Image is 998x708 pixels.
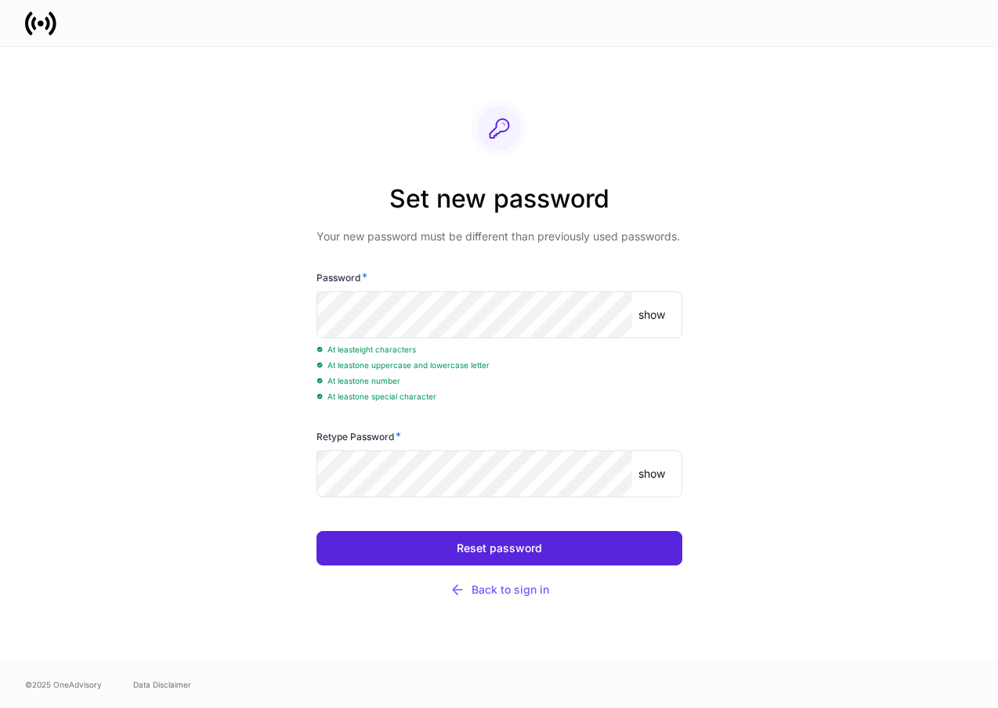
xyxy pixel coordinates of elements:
[316,572,682,608] button: Back to sign in
[316,229,682,244] p: Your new password must be different than previously used passwords.
[316,360,490,370] span: At least one uppercase and lowercase letter
[450,582,549,598] div: Back to sign in
[316,345,416,354] span: At least eight characters
[25,678,102,691] span: © 2025 OneAdvisory
[457,543,542,554] div: Reset password
[316,392,436,401] span: At least one special character
[638,466,665,482] p: show
[638,307,665,323] p: show
[316,428,401,444] h6: Retype Password
[316,376,400,385] span: At least one number
[316,269,367,285] h6: Password
[133,678,191,691] a: Data Disclaimer
[316,531,682,565] button: Reset password
[316,182,682,229] h2: Set new password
